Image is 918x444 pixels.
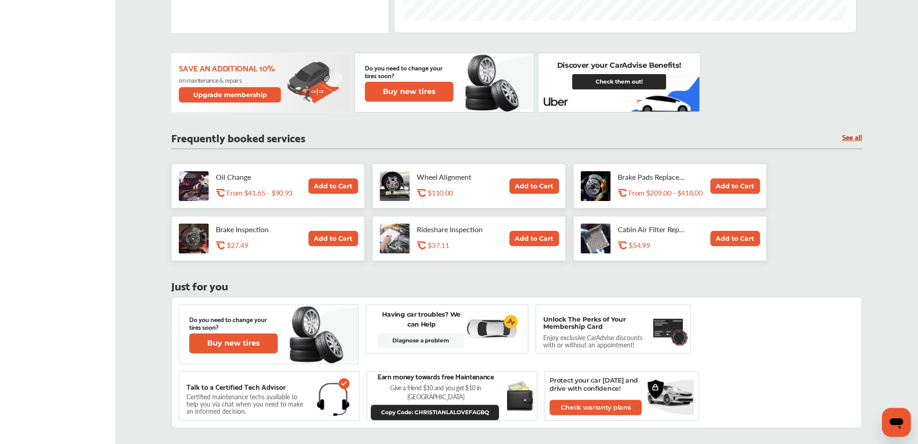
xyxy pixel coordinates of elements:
div: $27.49 [227,241,311,249]
a: Buy new tires [365,82,455,102]
p: Earn money towards free Maintenance [377,371,494,381]
div: $110.00 [428,188,512,197]
p: Talk to a Certified Tech Advisor [186,383,286,391]
img: maintenance-card.27cfeff5.svg [653,316,684,341]
img: rideshare-visual-inspection-thumb.jpg [380,224,410,253]
img: uber-logo.8ea76b89.svg [543,95,568,109]
img: headphones.1b115f31.svg [317,383,349,416]
p: Brake Inspection [216,225,284,234]
button: Upgrade membership [179,87,281,103]
img: vehicle.3f86c5e7.svg [647,381,694,410]
img: bg-ellipse.2da0866b.svg [647,379,694,416]
p: Save an additional 10% [179,63,282,73]
p: Having car troubles? We can Help [377,309,466,329]
p: Give a friend $10 and you get $10 in [GEOGRAPHIC_DATA] [371,383,500,401]
img: update-membership.81812027.svg [287,61,343,103]
img: cabin-air-filter-replacement-thumb.jpg [581,224,610,253]
p: Do you need to change your tires soon? [365,64,453,79]
p: Just for you [171,281,228,290]
img: brake-inspection-thumb.jpg [179,224,209,253]
div: $37.11 [428,241,512,249]
button: Add to Cart [308,178,358,194]
p: Wheel Alignment [417,173,485,181]
a: Diagnose a problem [377,333,464,348]
img: oil-change-thumb.jpg [179,171,209,201]
p: Frequently booked services [171,133,305,141]
img: cardiogram-logo.18e20815.svg [504,315,517,328]
button: Copy Code: CHRISTIANLALOVEFAGBQ [371,405,499,420]
img: brake-pads-replacement-thumb.jpg [581,171,610,201]
a: Check warranty plans [550,400,642,415]
button: Buy new tires [189,333,278,353]
a: See all [842,133,862,140]
img: new-tire.a0c7fe23.svg [289,302,348,366]
button: Buy new tires [365,82,453,102]
img: lock-icon.a4a4a2b2.svg [652,383,659,391]
iframe: Button to launch messaging window [882,408,911,437]
p: Protect your car [DATE] and drive with confidence! [550,376,649,393]
button: Add to Cart [509,178,559,194]
button: Add to Cart [710,178,760,194]
img: badge.f18848ea.svg [670,328,689,346]
p: Rideshare Inspection [417,225,485,234]
img: check-icon.521c8815.svg [339,378,349,389]
p: Cabin Air Filter Replacement [618,225,685,234]
p: Discover your CarAdvise Benefits! [557,61,681,70]
p: From $209.00 - $418.00 [629,188,702,197]
a: Check them out! [572,74,666,89]
img: black-wallet.e93b9b5d.svg [507,380,533,411]
button: Add to Cart [509,231,559,246]
img: warranty.a715e77d.svg [647,379,664,400]
p: Certified maintenance techs available to help you via chat when you need to make an informed deci... [186,394,310,413]
img: new-tire.a0c7fe23.svg [464,51,524,115]
img: uber-vehicle.2721b44f.svg [627,76,699,112]
img: diagnose-vehicle.c84bcb0a.svg [466,319,517,339]
p: Oil Change [216,173,284,181]
img: wheel-alignment-thumb.jpg [380,171,410,201]
p: Brake Pads Replacement [618,173,685,181]
a: Buy new tires [189,333,280,353]
div: $54.99 [629,241,713,249]
button: Add to Cart [710,231,760,246]
p: Enjoy exclusive CarAdvise discounts with or without an appointment! [543,334,652,348]
p: Do you need to change your tires soon? [189,315,278,331]
p: Unlock The Perks of Your Membership Card [543,316,648,330]
p: on maintenance & repairs [179,76,282,84]
button: Add to Cart [308,231,358,246]
p: From $41.65 - $90.93 [227,188,293,197]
